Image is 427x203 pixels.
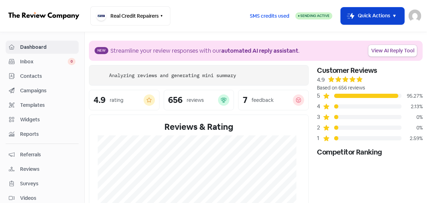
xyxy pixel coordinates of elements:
[317,113,323,121] div: 3
[6,84,79,97] a: Campaigns
[368,45,417,57] a: View AI Reply Tool
[20,43,76,51] span: Dashboard
[20,166,76,173] span: Reviews
[6,41,79,54] a: Dashboard
[6,113,79,126] a: Widgets
[250,12,289,20] span: SMS credits used
[168,96,183,104] div: 656
[20,116,76,123] span: Widgets
[6,128,79,141] a: Reports
[20,195,76,202] span: Videos
[20,101,76,109] span: Templates
[6,55,79,68] a: Inbox 0
[68,58,76,65] span: 0
[6,99,79,112] a: Templates
[317,92,323,100] div: 5
[20,58,68,65] span: Inbox
[317,134,323,143] div: 1
[341,7,404,24] button: Quick Actions
[20,87,76,94] span: Campaigns
[317,65,423,76] div: Customer Reviews
[20,180,76,187] span: Surveys
[300,13,330,18] span: Sending Active
[317,123,323,132] div: 2
[402,103,423,110] div: 2.13%
[402,92,423,100] div: 95.27%
[317,102,323,111] div: 4
[98,121,300,133] div: Reviews & Rating
[402,124,423,132] div: 0%
[402,135,423,142] div: 2.59%
[94,96,106,104] div: 4.9
[20,151,76,158] span: Referrals
[238,90,309,110] a: 7feedback
[252,97,273,104] div: feedback
[109,72,236,79] div: Analyzing reviews and generating mini summary
[20,130,76,138] span: Reports
[317,76,325,84] div: 4.9
[402,114,423,121] div: 0%
[95,47,108,54] span: New
[6,163,79,176] a: Reviews
[243,96,247,104] div: 7
[317,84,423,92] div: Based on 656 reviews
[110,97,124,104] div: rating
[6,148,79,161] a: Referrals
[90,6,170,25] button: Real Credit Repairers
[20,72,76,80] span: Contacts
[409,10,421,22] img: User
[244,12,295,19] a: SMS credits used
[317,147,423,157] div: Competitor Ranking
[295,12,332,20] a: Sending Active
[221,47,298,54] b: automated AI reply assistant
[187,97,204,104] div: reviews
[6,177,79,190] a: Surveys
[89,90,160,110] a: 4.9rating
[164,90,234,110] a: 656reviews
[110,47,300,55] div: Streamline your review responses with our .
[6,70,79,83] a: Contacts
